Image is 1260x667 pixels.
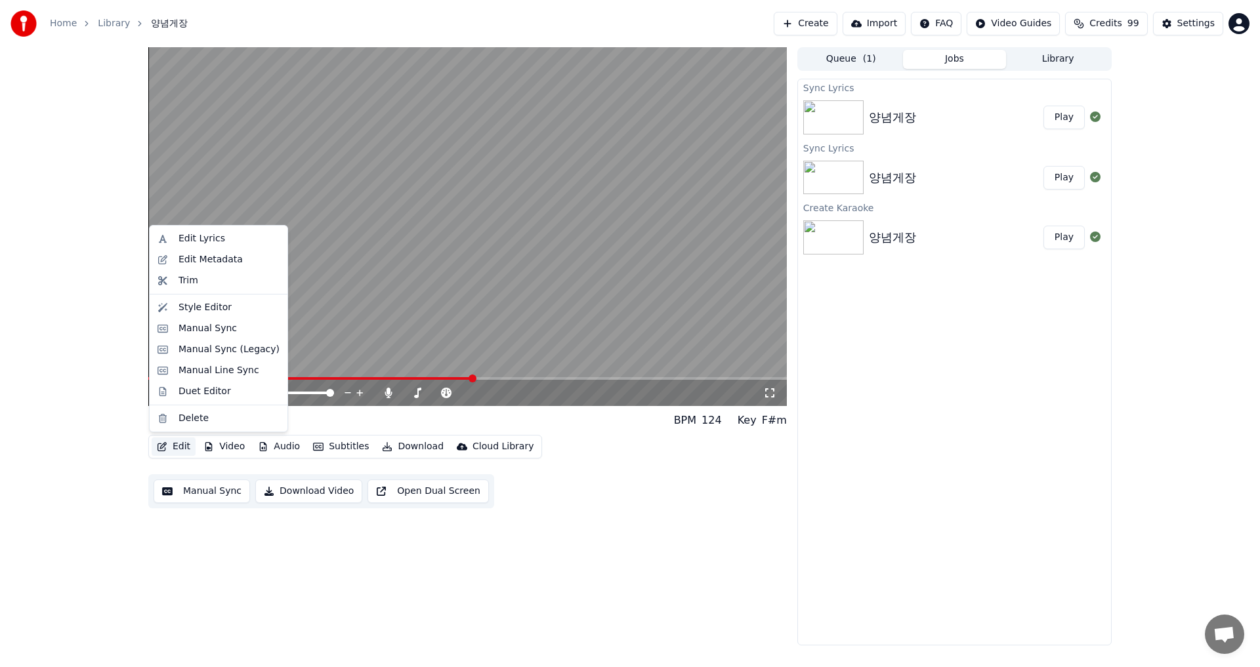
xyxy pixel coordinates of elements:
[1177,17,1215,30] div: Settings
[308,437,374,456] button: Subtitles
[1043,226,1085,249] button: Play
[50,17,188,30] nav: breadcrumb
[98,17,130,30] a: Library
[738,413,757,428] div: Key
[377,437,449,456] button: Download
[1205,615,1244,654] a: 채팅 열기
[154,479,250,503] button: Manual Sync
[178,343,280,356] div: Manual Sync (Legacy)
[178,364,259,377] div: Manual Line Sync
[1127,17,1139,30] span: 99
[367,479,489,503] button: Open Dual Screen
[152,437,196,456] button: Edit
[1065,12,1147,35] button: Credits99
[178,385,231,398] div: Duet Editor
[1089,17,1122,30] span: Credits
[869,169,916,187] div: 양념게장
[1043,166,1085,190] button: Play
[178,301,232,314] div: Style Editor
[762,413,787,428] div: F#m
[472,440,534,453] div: Cloud Library
[50,17,77,30] a: Home
[178,322,237,335] div: Manual Sync
[255,479,362,503] button: Download Video
[178,232,225,245] div: Edit Lyrics
[10,10,37,37] img: youka
[911,12,961,35] button: FAQ
[151,17,188,30] span: 양념게장
[869,228,916,247] div: 양념게장
[178,274,198,287] div: Trim
[799,50,903,69] button: Queue
[702,413,722,428] div: 124
[178,253,243,266] div: Edit Metadata
[253,437,305,456] button: Audio
[1006,50,1110,69] button: Library
[967,12,1060,35] button: Video Guides
[198,437,250,456] button: Video
[1153,12,1223,35] button: Settings
[1043,106,1085,129] button: Play
[863,52,876,66] span: ( 1 )
[903,50,1007,69] button: Jobs
[869,108,916,127] div: 양념게장
[798,79,1111,95] div: Sync Lyrics
[148,411,201,430] div: 양념게장
[774,12,837,35] button: Create
[178,412,209,425] div: Delete
[798,199,1111,215] div: Create Karaoke
[674,413,696,428] div: BPM
[798,140,1111,155] div: Sync Lyrics
[843,12,906,35] button: Import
